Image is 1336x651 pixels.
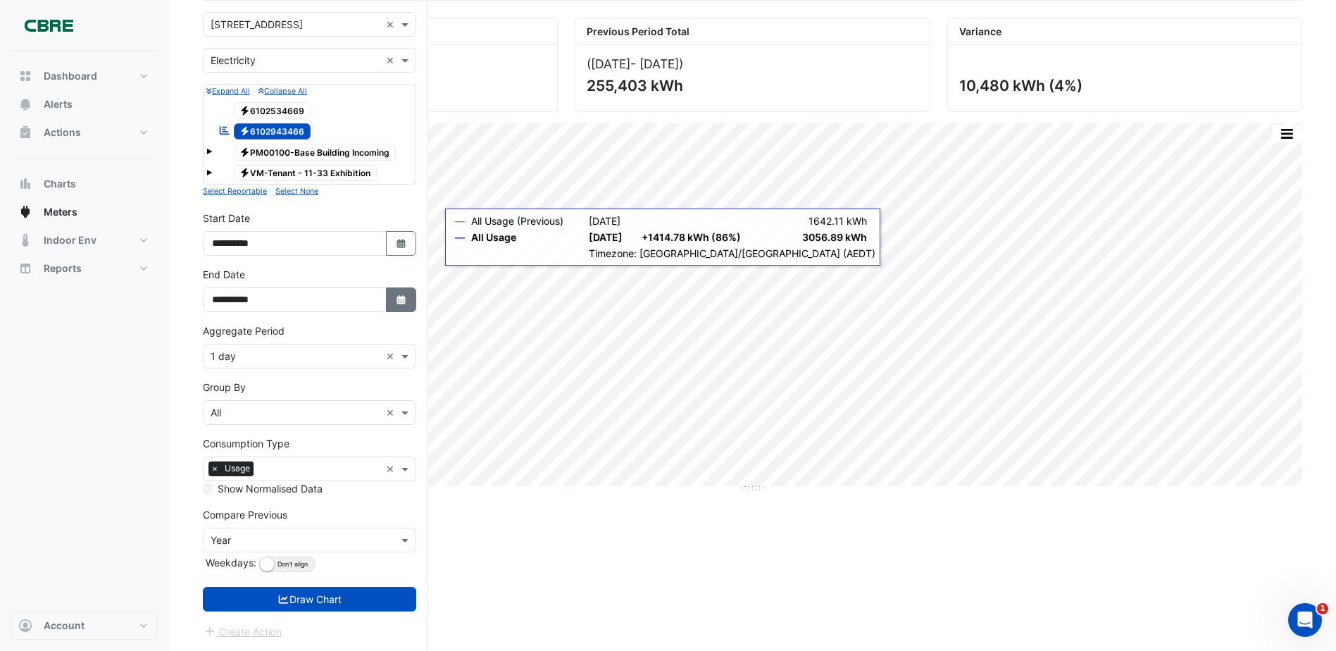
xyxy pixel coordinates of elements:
small: Expand All [206,87,250,96]
fa-icon: Reportable [218,125,231,137]
label: Compare Previous [203,507,287,522]
span: 1 [1317,603,1328,614]
button: Alerts [11,90,158,118]
span: Clear [386,349,398,364]
small: Select None [275,187,318,196]
button: Reports [11,254,158,283]
app-escalated-ticket-create-button: Please draw the charts first [203,624,282,636]
div: Variance [948,18,1301,45]
button: Select Reportable [203,185,267,197]
span: PM00100-Base Building Incoming [234,144,397,161]
button: Meters [11,198,158,226]
span: Clear [386,17,398,32]
fa-icon: Electricity [239,168,250,178]
span: 6102943466 [234,123,311,140]
label: Aggregate Period [203,323,285,338]
label: Weekdays: [203,555,256,570]
div: ([DATE] ) [587,56,918,71]
label: End Date [203,267,245,282]
span: Reports [44,261,82,275]
label: Start Date [203,211,250,225]
span: VM-Tenant - 11-33 Exhibition [234,165,377,182]
app-icon: Indoor Env [18,233,32,247]
button: Actions [11,118,158,147]
button: Charts [11,170,158,198]
fa-icon: Electricity [239,126,250,137]
app-icon: Reports [18,261,32,275]
app-icon: Alerts [18,97,32,111]
label: Consumption Type [203,436,289,451]
button: Select None [275,185,318,197]
span: Charts [44,177,76,191]
span: Meters [44,205,77,219]
app-icon: Charts [18,177,32,191]
img: Company Logo [17,11,80,39]
button: Collapse All [258,85,307,97]
fa-icon: Select Date [395,237,408,249]
app-icon: Meters [18,205,32,219]
app-icon: Actions [18,125,32,139]
fa-icon: Electricity [239,105,250,116]
div: 255,403 kWh [587,77,915,94]
span: Clear [386,461,398,476]
button: Expand All [206,85,250,97]
button: Draw Chart [203,587,416,612]
fa-icon: Electricity [239,147,250,157]
span: 6102534669 [234,102,311,119]
span: Clear [386,405,398,420]
span: × [208,461,221,476]
span: Dashboard [44,69,97,83]
button: Dashboard [11,62,158,90]
button: Indoor Env [11,226,158,254]
label: Group By [203,380,246,395]
span: Indoor Env [44,233,96,247]
small: Select Reportable [203,187,267,196]
div: 10,480 kWh (4%) [959,77,1287,94]
iframe: Intercom live chat [1288,603,1322,637]
fa-icon: Select Date [395,294,408,306]
span: - [DATE] [630,56,679,71]
small: Collapse All [258,87,307,96]
label: Show Normalised Data [218,481,323,496]
span: Actions [44,125,81,139]
span: Clear [386,53,398,68]
span: Alerts [44,97,73,111]
div: Previous Period Total [575,18,929,45]
span: Usage [221,461,254,476]
button: More Options [1273,125,1301,142]
app-icon: Dashboard [18,69,32,83]
button: Account [11,612,158,640]
span: Account [44,619,85,633]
